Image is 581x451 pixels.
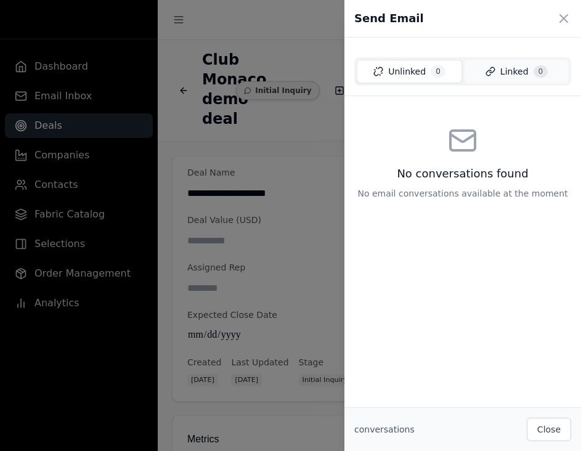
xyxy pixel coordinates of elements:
h3: Send Email [354,10,424,27]
span: 0 [534,65,548,78]
button: Unlinked0 [357,60,462,83]
h3: No conversations found [397,165,528,182]
button: Close [527,418,571,441]
span: 0 [431,65,445,78]
span: Linked [500,65,529,78]
button: Linked0 [465,60,569,83]
span: Unlinked [388,65,426,78]
p: No email conversations available at the moment [357,187,567,200]
span: conversation s [354,425,415,434]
